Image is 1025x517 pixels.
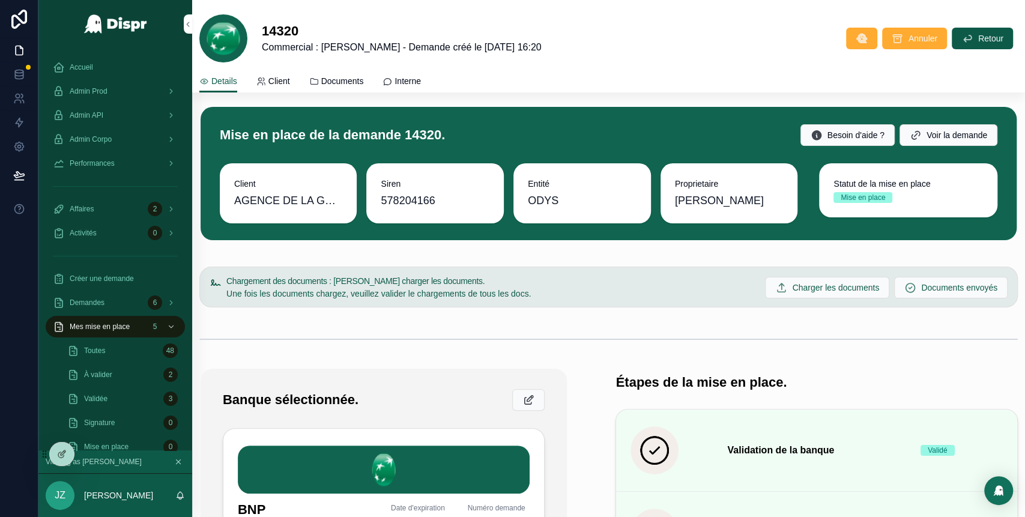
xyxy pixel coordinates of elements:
[84,489,153,501] p: [PERSON_NAME]
[148,226,162,240] div: 0
[309,70,364,94] a: Documents
[148,295,162,310] div: 6
[262,22,542,41] h1: 14320
[528,192,558,209] span: ODYS
[46,457,142,467] span: Viewing as [PERSON_NAME]
[615,373,787,392] h1: Étapes de la mise en place.
[60,412,185,434] a: Signature0
[984,476,1013,505] div: Open Intercom Messenger
[60,388,185,410] a: Validée3
[238,446,530,494] img: BNP.png
[46,153,185,174] a: Performances
[38,48,192,450] div: scrollable content
[381,192,489,209] span: 578204166
[70,228,97,238] span: Activités
[882,28,947,49] button: Annuler
[55,488,65,503] span: JZ
[46,292,185,313] a: Demandes6
[321,75,364,87] span: Documents
[792,282,879,294] span: Charger les documents
[395,75,421,87] span: Interne
[70,159,115,168] span: Performances
[70,110,103,120] span: Admin API
[84,346,105,355] span: Toutes
[928,445,947,456] div: Validé
[60,436,185,458] a: Mise en place0
[60,340,185,361] a: Toutes48
[148,319,162,334] div: 5
[70,204,94,214] span: Affaires
[46,222,185,244] a: Activités0
[84,370,112,379] span: À valider
[84,394,107,404] span: Validée
[60,364,185,385] a: À valider2
[921,282,997,294] span: Documents envoyés
[70,274,134,283] span: Créer une demande
[70,135,112,144] span: Admin Corpo
[234,192,343,209] span: AGENCE DE LA GARE VENTE LOCATION
[382,70,421,94] a: Interne
[841,192,885,203] div: Mise en place
[675,178,784,190] span: Proprietaire
[46,104,185,126] a: Admin API
[70,62,93,72] span: Accueil
[70,298,104,307] span: Demandes
[46,128,185,150] a: Admin Corpo
[262,40,542,55] span: Commercial : [PERSON_NAME] - Demande créé le [DATE] 16:20
[391,503,453,513] span: Date d'expiration
[148,202,162,216] div: 2
[211,75,237,87] span: Details
[223,391,358,410] h1: Banque sélectionnée.
[900,124,997,146] button: Voir la demande
[800,124,895,146] button: Besoin d'aide ?
[226,289,531,298] span: Une fois les documents chargez, veuillez valider le chargements de tous les docs.
[84,442,129,452] span: Mise en place
[199,70,237,93] a: Details
[765,277,889,298] button: Charger les documents
[70,322,130,331] span: Mes mise en place
[381,178,489,190] span: Siren
[978,32,1003,44] span: Retour
[83,14,148,34] img: App logo
[528,178,636,190] span: Entité
[927,129,987,141] span: Voir la demande
[268,75,290,87] span: Client
[70,86,107,96] span: Admin Prod
[952,28,1013,49] button: Retour
[909,32,937,44] span: Annuler
[234,178,343,190] span: Client
[84,418,115,428] span: Signature
[220,126,445,145] h1: Mise en place de la demande 14320.
[163,367,178,382] div: 2
[727,443,906,458] h3: Validation de la banque
[163,416,178,430] div: 0
[675,192,764,209] span: [PERSON_NAME]
[226,277,755,285] h5: Chargement des documents : Veuillez charger les documents.
[163,343,178,358] div: 48
[46,316,185,337] a: Mes mise en place5
[827,129,884,141] span: Besoin d'aide ?
[46,56,185,78] a: Accueil
[833,178,983,190] span: Statut de la mise en place
[163,440,178,454] div: 0
[46,198,185,220] a: Affaires2
[894,277,1008,298] button: Documents envoyés
[468,503,530,513] span: Numéro demande
[163,392,178,406] div: 3
[256,70,290,94] a: Client
[46,268,185,289] a: Créer une demande
[226,288,755,300] div: Une fois les documents chargez, veuillez valider le chargements de tous les docs.
[46,80,185,102] a: Admin Prod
